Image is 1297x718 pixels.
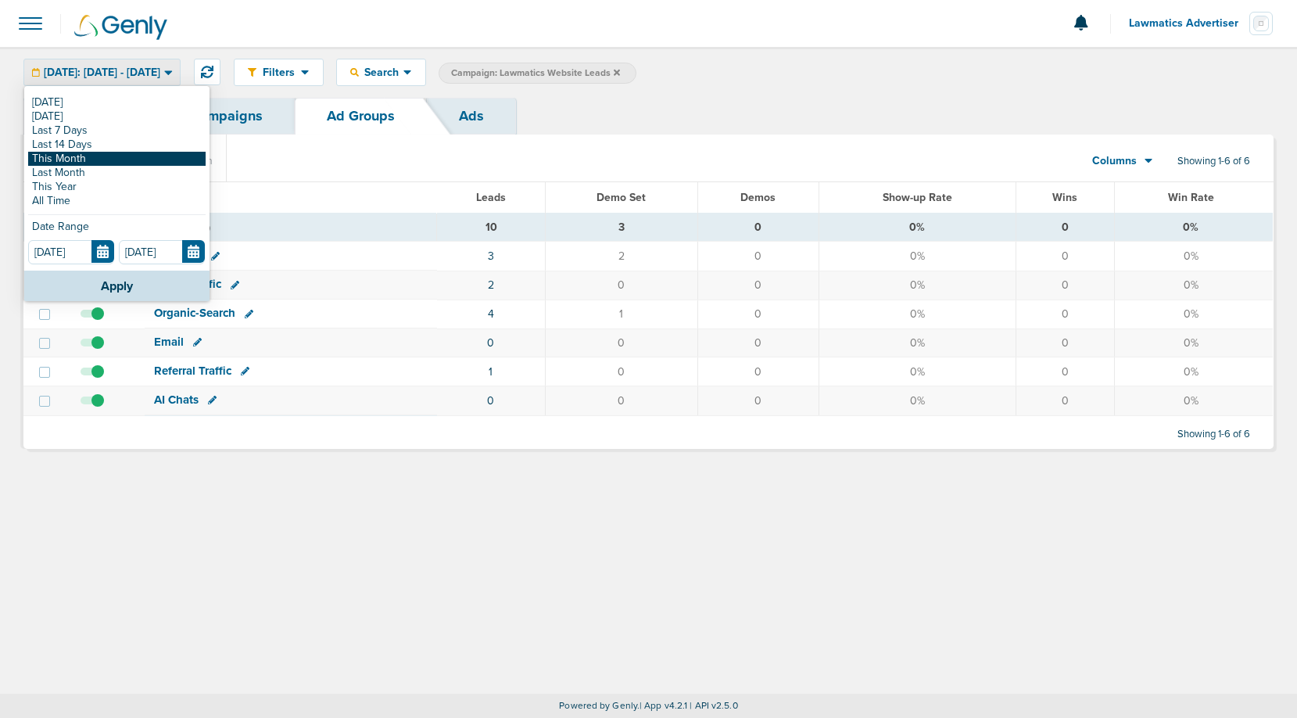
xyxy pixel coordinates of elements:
span: AI Chats [154,393,199,407]
a: 0 [487,394,494,407]
span: Referral Traffic [154,364,231,378]
a: 1 [489,365,493,379]
span: [DATE]: [DATE] - [DATE] [44,67,160,78]
td: 0% [819,214,1016,242]
a: All Time [28,194,206,208]
span: Campaign: Lawmatics Website Leads [451,66,620,80]
a: 0 [487,336,494,350]
a: [DATE] [28,95,206,109]
span: Email [154,335,184,349]
td: 0 [545,328,697,357]
td: 0 [545,386,697,415]
td: 0% [819,242,1016,271]
td: 0 [697,328,819,357]
td: 0 [697,386,819,415]
td: 0% [1115,242,1274,271]
span: Demo Set [597,191,646,204]
button: Apply [24,271,210,301]
td: 0% [819,300,1016,328]
td: 0 [697,357,819,386]
td: 0 [1016,271,1114,300]
td: 0% [1115,328,1274,357]
a: This Month [28,152,206,166]
span: Demos [740,191,776,204]
a: This Year [28,180,206,194]
a: Last Month [28,166,206,180]
td: 0% [1115,386,1274,415]
a: 2 [488,278,494,292]
td: 0% [1115,300,1274,328]
a: Ad Groups [295,98,427,135]
td: 0% [1115,357,1274,386]
td: 0 [545,271,697,300]
td: 0% [819,386,1016,415]
td: 0% [1115,214,1274,242]
td: 0% [1115,271,1274,300]
span: | API v2.5.0 [690,700,737,711]
span: Organic-Search [154,306,235,320]
a: [DATE] [28,109,206,124]
span: Show-up Rate [883,191,952,204]
td: 0 [1016,242,1114,271]
span: Columns [1092,153,1137,169]
td: 0% [819,357,1016,386]
span: Showing 1-6 of 6 [1177,155,1250,168]
a: Last 14 Days [28,138,206,152]
td: 0 [697,300,819,328]
span: Filters [256,66,301,79]
span: Lawmatics Advertiser [1129,18,1249,29]
img: Genly [74,15,167,40]
td: 0 [1016,214,1114,242]
td: TOTALS (0) [145,214,437,242]
td: 0 [1016,357,1114,386]
td: 0 [1016,328,1114,357]
td: 0 [697,271,819,300]
td: 0 [545,357,697,386]
td: 2 [545,242,697,271]
a: Ads [427,98,516,135]
a: 4 [488,307,494,321]
a: Last 7 Days [28,124,206,138]
a: 3 [488,250,494,263]
span: Leads [476,191,506,204]
td: 0 [1016,300,1114,328]
td: 0% [819,328,1016,357]
span: Search [359,66,403,79]
td: 0 [1016,386,1114,415]
span: Win Rate [1168,191,1214,204]
div: Date Range [28,221,206,240]
span: | App v4.2.1 [640,700,687,711]
td: 0% [819,271,1016,300]
td: 10 [437,214,545,242]
a: Dashboard [23,98,158,135]
td: 0 [697,214,819,242]
td: 0 [697,242,819,271]
a: Campaigns [158,98,295,135]
td: 3 [545,214,697,242]
td: 1 [545,300,697,328]
span: Wins [1052,191,1077,204]
span: Showing 1-6 of 6 [1177,428,1250,441]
